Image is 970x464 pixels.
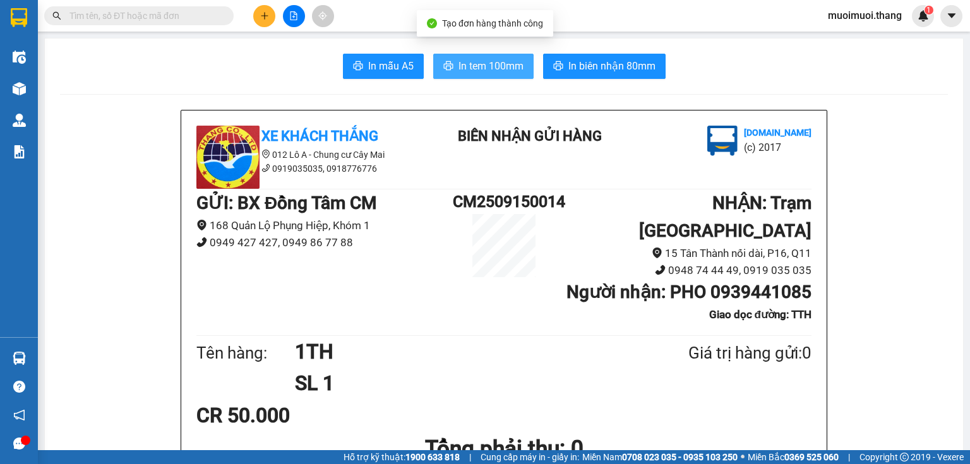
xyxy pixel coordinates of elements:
[744,140,811,155] li: (c) 2017
[639,193,811,241] b: NHẬN : Trạm [GEOGRAPHIC_DATA]
[481,450,579,464] span: Cung cấp máy in - giấy in:
[196,162,424,175] li: 0919035035, 0918776776
[343,54,424,79] button: printerIn mẫu A5
[926,6,931,15] span: 1
[260,11,269,20] span: plus
[469,450,471,464] span: |
[318,11,327,20] span: aim
[946,10,957,21] span: caret-down
[655,265,666,275] span: phone
[13,437,25,449] span: message
[925,6,933,15] sup: 1
[900,453,909,461] span: copyright
[553,61,563,73] span: printer
[707,126,738,156] img: logo.jpg
[196,234,453,251] li: 0949 427 427, 0949 86 77 88
[295,336,627,367] h1: 1TH
[848,450,850,464] span: |
[261,164,270,172] span: phone
[13,82,26,95] img: warehouse-icon
[196,340,295,366] div: Tên hàng:
[283,5,305,27] button: file-add
[555,262,811,279] li: 0948 74 44 49, 0919 035 035
[940,5,962,27] button: caret-down
[566,282,811,302] b: Người nhận : PHO 0939441085
[818,8,912,23] span: muoimuoi.thang
[709,308,811,321] b: Giao dọc đường: TTH
[453,189,555,214] h1: CM2509150014
[196,148,424,162] li: 012 Lô A - Chung cư Cây Mai
[442,18,543,28] span: Tạo đơn hàng thành công
[253,5,275,27] button: plus
[458,58,524,74] span: In tem 100mm
[353,61,363,73] span: printer
[741,455,745,460] span: ⚪️
[13,352,26,365] img: warehouse-icon
[627,340,811,366] div: Giá trị hàng gửi: 0
[196,400,399,431] div: CR 50.000
[748,450,839,464] span: Miền Bắc
[52,11,61,20] span: search
[555,245,811,262] li: 15 Tân Thành nối dài, P16, Q11
[652,247,662,258] span: environment
[443,61,453,73] span: printer
[433,54,534,79] button: printerIn tem 100mm
[261,150,270,158] span: environment
[13,145,26,158] img: solution-icon
[582,450,738,464] span: Miền Nam
[312,5,334,27] button: aim
[13,114,26,127] img: warehouse-icon
[13,51,26,64] img: warehouse-icon
[196,126,260,189] img: logo.jpg
[289,11,298,20] span: file-add
[196,220,207,230] span: environment
[405,452,460,462] strong: 1900 633 818
[295,367,627,399] h1: SL 1
[69,9,219,23] input: Tìm tên, số ĐT hoặc mã đơn
[918,10,929,21] img: icon-new-feature
[261,128,378,144] b: Xe Khách THẮNG
[11,8,27,27] img: logo-vxr
[196,237,207,247] span: phone
[568,58,656,74] span: In biên nhận 80mm
[13,381,25,393] span: question-circle
[744,128,811,138] b: [DOMAIN_NAME]
[427,18,437,28] span: check-circle
[784,452,839,462] strong: 0369 525 060
[196,217,453,234] li: 168 Quản Lộ Phụng Hiệp, Khóm 1
[368,58,414,74] span: In mẫu A5
[344,450,460,464] span: Hỗ trợ kỹ thuật:
[13,409,25,421] span: notification
[196,193,376,213] b: GỬI : BX Đồng Tâm CM
[458,128,602,144] b: BIÊN NHẬN GỬI HÀNG
[543,54,666,79] button: printerIn biên nhận 80mm
[622,452,738,462] strong: 0708 023 035 - 0935 103 250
